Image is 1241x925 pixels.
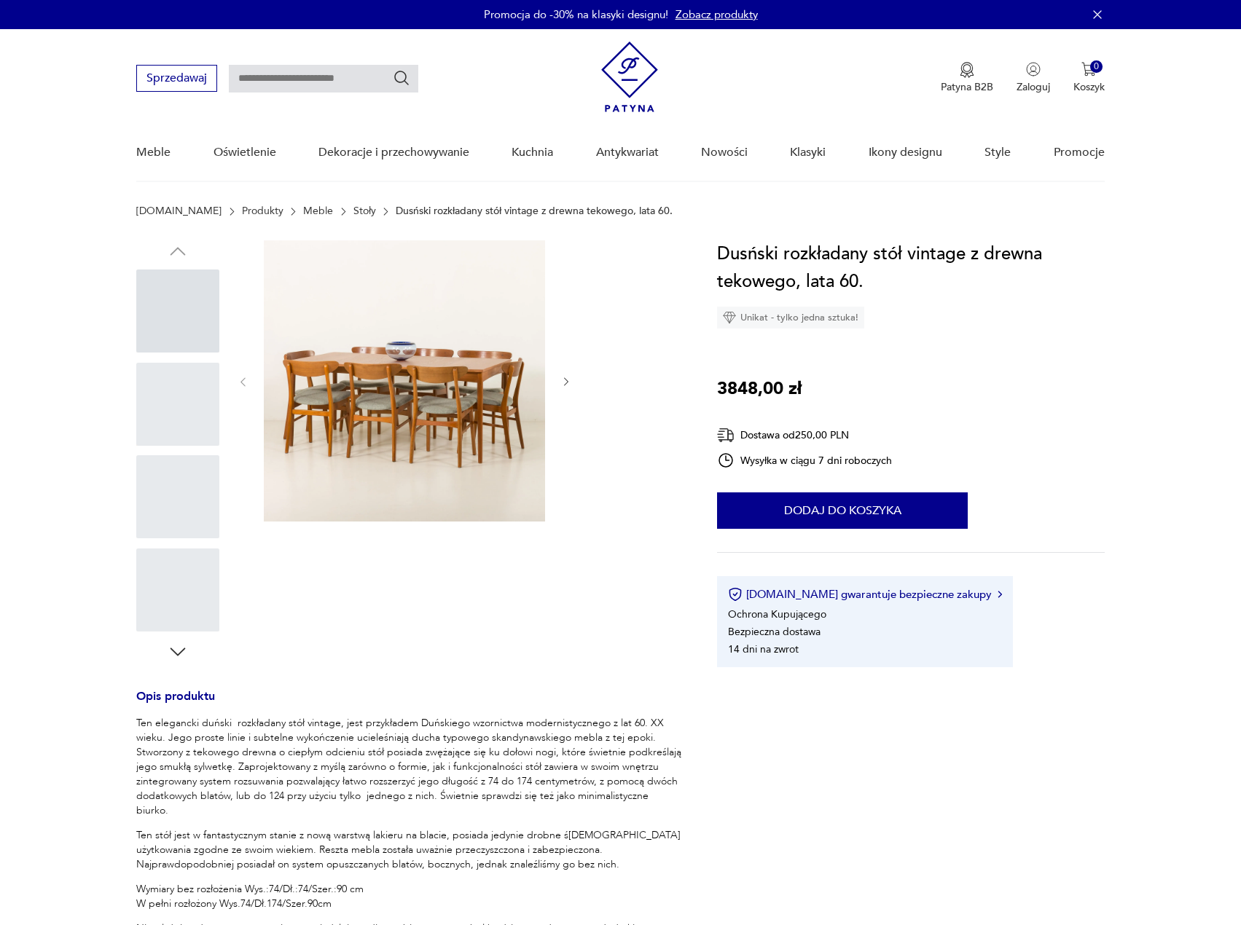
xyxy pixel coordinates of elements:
[1054,125,1105,181] a: Promocje
[998,591,1002,598] img: Ikona strzałki w prawo
[941,62,993,94] button: Patyna B2B
[723,311,736,324] img: Ikona diamentu
[596,125,659,181] a: Antykwariat
[1026,62,1041,76] img: Ikonka użytkownika
[136,716,682,818] p: Ten elegancki duński rozkładany stół vintage, jest przykładem Duńskiego wzornictwa modernistyczne...
[728,625,821,639] li: Bezpieczna dostawa
[393,69,410,87] button: Szukaj
[353,205,376,217] a: Stoły
[717,492,968,529] button: Dodaj do koszyka
[318,125,469,181] a: Dekoracje i przechowywanie
[242,205,283,217] a: Produkty
[728,587,1001,602] button: [DOMAIN_NAME] gwarantuje bezpieczne zakupy
[941,80,993,94] p: Patyna B2B
[1081,62,1096,76] img: Ikona koszyka
[136,125,171,181] a: Meble
[790,125,826,181] a: Klasyki
[728,607,826,621] li: Ochrona Kupującego
[1073,62,1105,94] button: 0Koszyk
[701,125,748,181] a: Nowości
[717,426,892,444] div: Dostawa od 250,00 PLN
[1017,62,1050,94] button: Zaloguj
[717,375,802,403] p: 3848,00 zł
[136,828,682,872] p: Ten stół jest w fantastycznym stanie z nową warstwą lakieru na blacie, posiada jedynie drobne ś[D...
[136,692,682,716] h3: Opis produktu
[676,7,758,22] a: Zobacz produkty
[717,240,1104,296] h1: Dusński rozkładany stół vintage z drewna tekowego, lata 60.
[484,7,668,22] p: Promocja do -30% na klasyki designu!
[1017,80,1050,94] p: Zaloguj
[1090,60,1103,73] div: 0
[264,240,545,521] img: Zdjęcie produktu Dusński rozkładany stół vintage z drewna tekowego, lata 60.
[728,587,743,602] img: Ikona certyfikatu
[214,125,276,181] a: Oświetlenie
[1073,80,1105,94] p: Koszyk
[869,125,942,181] a: Ikony designu
[717,307,864,328] div: Unikat - tylko jedna sztuka!
[303,205,333,217] a: Meble
[136,65,217,92] button: Sprzedawaj
[960,62,974,78] img: Ikona medalu
[136,882,682,911] p: Wymiary bez rozłożenia Wys.:74/Dł.:74/Szer.:90 cm W pełni rozłożony Wys.74/Dł.174/Szer.90cm
[984,125,1011,181] a: Style
[396,205,673,217] p: Dusński rozkładany stół vintage z drewna tekowego, lata 60.
[512,125,553,181] a: Kuchnia
[728,642,799,656] li: 14 dni na zwrot
[136,205,222,217] a: [DOMAIN_NAME]
[717,426,735,444] img: Ikona dostawy
[136,74,217,84] a: Sprzedawaj
[717,452,892,469] div: Wysyłka w ciągu 7 dni roboczych
[941,62,993,94] a: Ikona medaluPatyna B2B
[601,42,658,112] img: Patyna - sklep z meblami i dekoracjami vintage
